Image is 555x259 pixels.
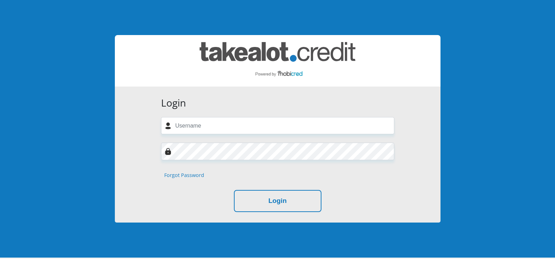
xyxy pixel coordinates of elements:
[200,42,355,80] img: takealot_credit logo
[234,190,321,212] button: Login
[161,117,394,134] input: Username
[165,148,172,155] img: Image
[165,122,172,129] img: user-icon image
[161,97,394,109] h3: Login
[164,171,204,179] a: Forgot Password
